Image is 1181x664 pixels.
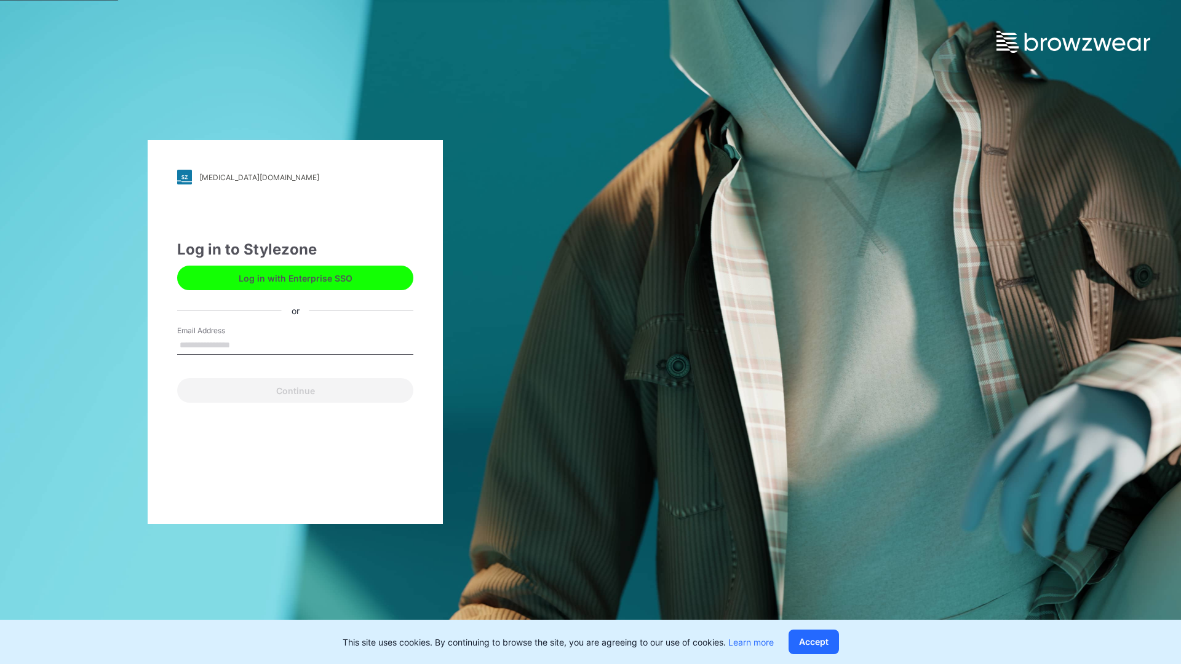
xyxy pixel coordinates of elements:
[177,170,413,184] a: [MEDICAL_DATA][DOMAIN_NAME]
[177,266,413,290] button: Log in with Enterprise SSO
[343,636,774,649] p: This site uses cookies. By continuing to browse the site, you are agreeing to our use of cookies.
[996,31,1150,53] img: browzwear-logo.e42bd6dac1945053ebaf764b6aa21510.svg
[199,173,319,182] div: [MEDICAL_DATA][DOMAIN_NAME]
[177,325,263,336] label: Email Address
[282,304,309,317] div: or
[789,630,839,654] button: Accept
[177,170,192,184] img: stylezone-logo.562084cfcfab977791bfbf7441f1a819.svg
[177,239,413,261] div: Log in to Stylezone
[728,637,774,647] a: Learn more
